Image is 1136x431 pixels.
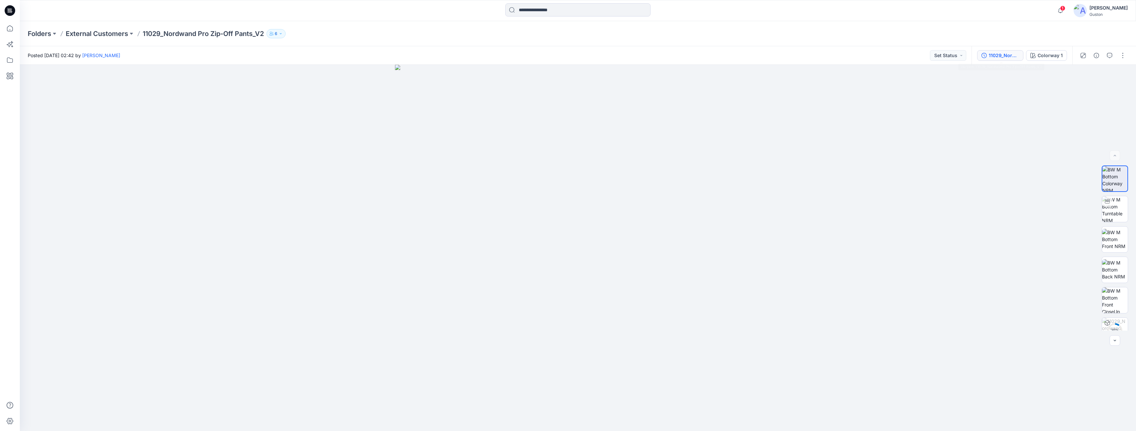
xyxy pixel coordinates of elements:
p: 11029_Nordwand Pro Zip-Off Pants_V2 [143,29,264,38]
img: BW M Bottom Turntable NRM [1102,196,1128,222]
a: [PERSON_NAME] [82,53,120,58]
button: Colorway 1 [1026,50,1067,61]
p: 6 [275,30,277,37]
img: eyJhbGciOiJIUzI1NiIsImtpZCI6IjAiLCJzbHQiOiJzZXMiLCJ0eXAiOiJKV1QifQ.eyJkYXRhIjp7InR5cGUiOiJzdG9yYW... [395,65,761,431]
div: 11029_Nordwand Pro Zip-Off Pants_V2 [989,52,1019,59]
a: Folders [28,29,51,38]
span: 1 [1060,6,1065,11]
div: [PERSON_NAME] [1089,4,1128,12]
div: Guston [1089,12,1128,17]
button: 6 [266,29,286,38]
div: 10 % [1107,328,1123,333]
img: BW M Bottom Front CloseUp NRM [1102,287,1128,313]
button: Details [1091,50,1102,61]
img: avatar [1074,4,1087,17]
img: BW M Bottom Colorway NRM [1102,166,1127,191]
a: External Customers [66,29,128,38]
button: 11029_Nordwand Pro Zip-Off Pants_V2 [977,50,1023,61]
img: BW M Bottom Back NRM [1102,259,1128,280]
img: BW M Bottom Front NRM [1102,229,1128,250]
div: Colorway 1 [1038,52,1063,59]
span: Posted [DATE] 02:42 by [28,52,120,59]
img: 11029_Nordwand Pro Zip-Off Pants_V2 Colorway 1 [1102,318,1128,343]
